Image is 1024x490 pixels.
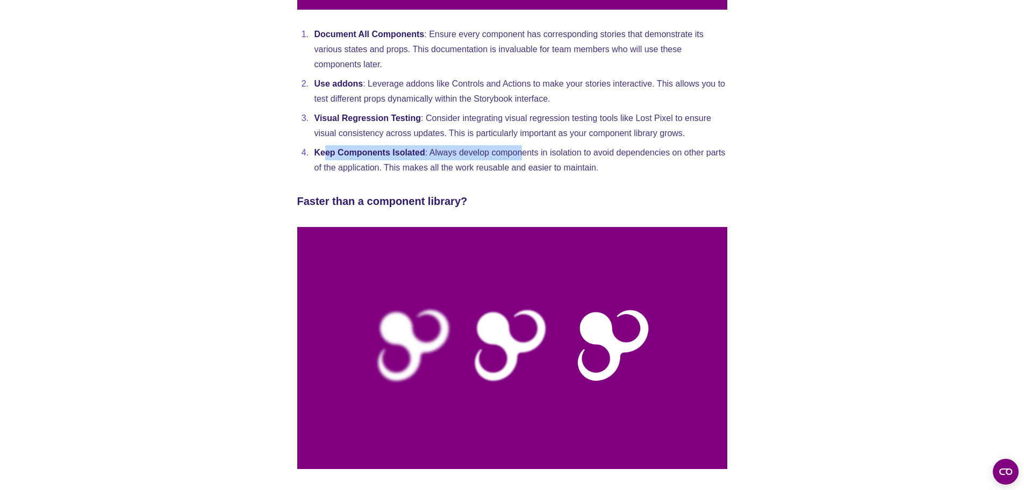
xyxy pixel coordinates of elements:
strong: Document All Components [314,30,425,39]
li: : Consider integrating visual regression testing tools like Lost Pixel to ensure visual consisten... [311,111,727,141]
img: Polipo [297,227,727,469]
li: : Ensure every component has corresponding stories that demonstrate its various states and props.... [311,27,727,72]
li: : Always develop components in isolation to avoid dependencies on other parts of the application.... [311,145,727,175]
strong: Use addons [314,79,363,88]
strong: Visual Regression Testing [314,113,421,123]
button: Open CMP widget [993,459,1019,485]
strong: Keep Components Isolated [314,148,425,157]
h3: Faster than a component library? [297,193,727,210]
li: : Leverage addons like Controls and Actions to make your stories interactive. This allows you to ... [311,76,727,106]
